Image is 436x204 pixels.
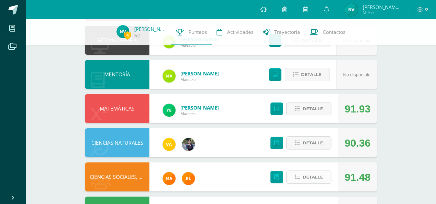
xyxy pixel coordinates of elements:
[180,111,219,116] span: Maestro
[182,138,195,151] img: b2b209b5ecd374f6d147d0bc2cef63fa.png
[345,129,370,158] div: 90.36
[274,29,300,35] span: Trayectoria
[163,70,176,83] img: 75b6448d1a55a94fef22c1dfd553517b.png
[188,29,207,35] span: Punteos
[286,170,331,184] button: Detalle
[303,171,323,183] span: Detalle
[363,10,401,15] span: Mi Perfil
[286,136,331,150] button: Detalle
[180,104,219,111] a: [PERSON_NAME]
[180,70,219,77] a: [PERSON_NAME]
[134,26,167,32] a: [PERSON_NAME]
[258,19,305,45] a: Trayectoria
[85,128,149,157] div: CIENCIAS NATURALES
[301,69,321,81] span: Detalle
[134,32,140,39] a: 62
[303,137,323,149] span: Detalle
[180,77,219,82] span: Maestro
[345,3,358,16] img: 5b387f562a95f67f7a843b1e28be049b.png
[163,172,176,185] img: 266030d5bbfb4fab9f05b9da2ad38396.png
[345,94,370,123] div: 91.93
[285,68,330,81] button: Detalle
[163,104,176,117] img: dfa1fd8186729af5973cf42d94c5b6ba.png
[85,60,149,89] div: MENTORÍA
[343,72,370,77] span: No disponible
[182,172,195,185] img: 31c982a1c1d67d3c4d1e96adbf671f86.png
[303,103,323,115] span: Detalle
[212,19,258,45] a: Actividades
[171,19,212,45] a: Punteos
[117,25,129,38] img: 5b387f562a95f67f7a843b1e28be049b.png
[345,163,370,192] div: 91.48
[85,94,149,123] div: MATEMÁTICAS
[363,4,401,10] span: [PERSON_NAME] [PERSON_NAME]
[85,162,149,191] div: CIENCIAS SOCIALES, FORMACIÓN CIUDADANA E INTERCULTURALIDAD
[323,29,345,35] span: Contactos
[286,102,331,115] button: Detalle
[124,31,131,39] span: 4
[227,29,253,35] span: Actividades
[305,19,350,45] a: Contactos
[163,138,176,151] img: ee14f5f4b494e826f4c79b14e8076283.png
